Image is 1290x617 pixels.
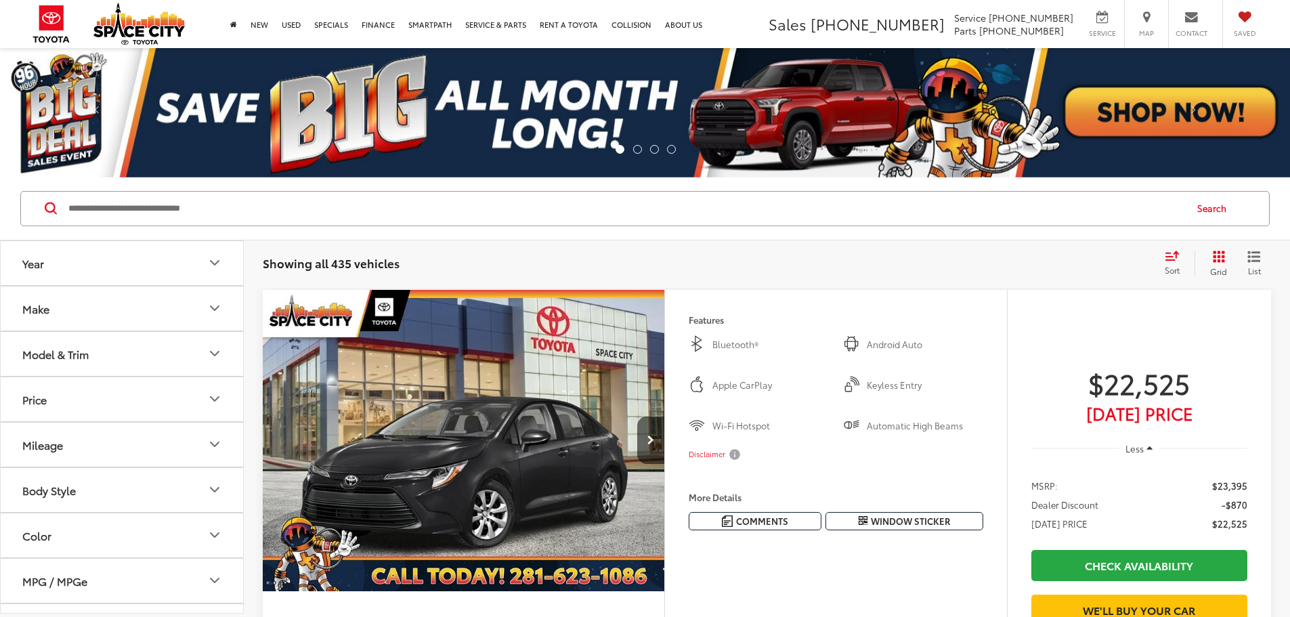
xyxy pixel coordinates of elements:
[1158,250,1195,277] button: Select sort value
[207,391,223,407] div: Price
[736,515,788,528] span: Comments
[263,255,400,271] span: Showing all 435 vehicles
[1132,28,1161,38] span: Map
[1,332,244,376] button: Model & TrimModel & Trim
[1212,479,1247,492] span: $23,395
[1031,406,1247,420] span: [DATE] Price
[811,13,945,35] span: [PHONE_NUMBER]
[954,11,986,24] span: Service
[867,338,983,352] span: Android Auto
[712,379,829,392] span: Apple CarPlay
[1,559,244,603] button: MPG / MPGeMPG / MPGe
[769,13,807,35] span: Sales
[712,419,829,433] span: Wi-Fi Hotspot
[67,192,1184,225] input: Search by Make, Model, or Keyword
[22,574,87,587] div: MPG / MPGe
[689,449,725,460] span: Disclaimer
[1210,265,1227,277] span: Grid
[689,512,821,530] button: Comments
[1237,250,1271,277] button: List View
[207,255,223,271] div: Year
[1031,550,1247,580] a: Check Availability
[207,572,223,589] div: MPG / MPGe
[1184,192,1246,226] button: Search
[871,515,950,528] span: Window Sticker
[689,492,983,502] h4: More Details
[1222,498,1247,511] span: -$870
[1,468,244,512] button: Body StyleBody Style
[1,286,244,331] button: MakeMake
[1,513,244,557] button: ColorColor
[1247,265,1261,276] span: List
[1031,479,1058,492] span: MSRP:
[22,302,49,315] div: Make
[22,529,51,542] div: Color
[262,290,666,592] div: 2025 Toyota Corolla LE 0
[1176,28,1207,38] span: Contact
[207,482,223,498] div: Body Style
[1,423,244,467] button: MileageMileage
[689,315,983,324] h4: Features
[1125,442,1144,454] span: Less
[979,24,1064,37] span: [PHONE_NUMBER]
[207,527,223,543] div: Color
[825,512,983,530] button: Window Sticker
[207,300,223,316] div: Make
[22,393,47,406] div: Price
[1031,517,1088,530] span: [DATE] PRICE
[207,345,223,362] div: Model & Trim
[712,338,829,352] span: Bluetooth®
[22,484,76,496] div: Body Style
[989,11,1073,24] span: [PHONE_NUMBER]
[1031,366,1247,400] span: $22,525
[954,24,976,37] span: Parts
[22,257,44,270] div: Year
[637,417,664,464] button: Next image
[1212,517,1247,530] span: $22,525
[93,3,185,45] img: Space City Toyota
[1,241,244,285] button: YearYear
[1031,498,1098,511] span: Dealer Discount
[859,515,867,526] i: Window Sticker
[1230,28,1260,38] span: Saved
[22,347,89,360] div: Model & Trim
[1,377,244,421] button: PricePrice
[689,440,743,469] button: Disclaimer
[722,515,733,527] img: Comments
[262,290,666,592] a: 2025 Toyota Corolla LE2025 Toyota Corolla LE2025 Toyota Corolla LE2025 Toyota Corolla LE
[207,436,223,452] div: Mileage
[1165,264,1180,276] span: Sort
[867,379,983,392] span: Keyless Entry
[1119,437,1160,461] button: Less
[1087,28,1117,38] span: Service
[22,438,63,451] div: Mileage
[262,290,666,593] img: 2025 Toyota Corolla LE
[1195,250,1237,277] button: Grid View
[867,419,983,433] span: Automatic High Beams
